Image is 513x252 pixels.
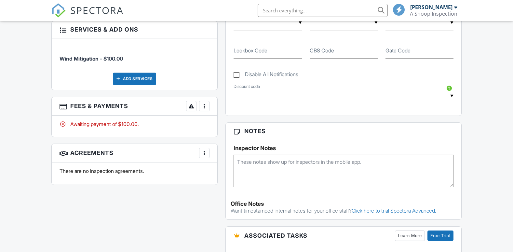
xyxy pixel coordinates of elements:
p: There are no inspection agreements. [60,167,210,175]
label: Lockbox Code [234,47,267,54]
a: Learn More [395,231,425,241]
h3: Fees & Payments [52,97,218,116]
input: Search everything... [258,4,388,17]
h5: Inspector Notes [234,145,453,151]
div: Awaiting payment of $100.00. [60,120,210,128]
div: [PERSON_NAME] [410,4,452,10]
input: CBS Code [310,43,378,59]
div: Office Notes [231,201,456,207]
div: A Snoop Inspection [410,10,457,17]
p: Want timestamped internal notes for your office staff? [231,207,456,214]
div: Add Services [113,73,156,85]
span: Associated Tasks [244,231,307,240]
img: The Best Home Inspection Software - Spectora [51,3,66,18]
label: CBS Code [310,47,334,54]
span: Wind Mitigation - $100.00 [60,55,123,62]
a: Free Trial [427,231,453,241]
label: Gate Code [385,47,411,54]
input: Lockbox Code [234,43,302,59]
label: Disable All Notifications [234,71,298,79]
input: Gate Code [385,43,453,59]
span: SPECTORA [70,3,124,17]
h3: Services & Add ons [52,21,218,38]
a: Click here to trial Spectora Advanced. [352,207,436,214]
h3: Notes [226,123,461,140]
h3: Agreements [52,144,218,162]
li: Service: Wind Mitigation [60,43,210,67]
a: SPECTORA [51,9,124,22]
label: Discount code [234,84,260,90]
